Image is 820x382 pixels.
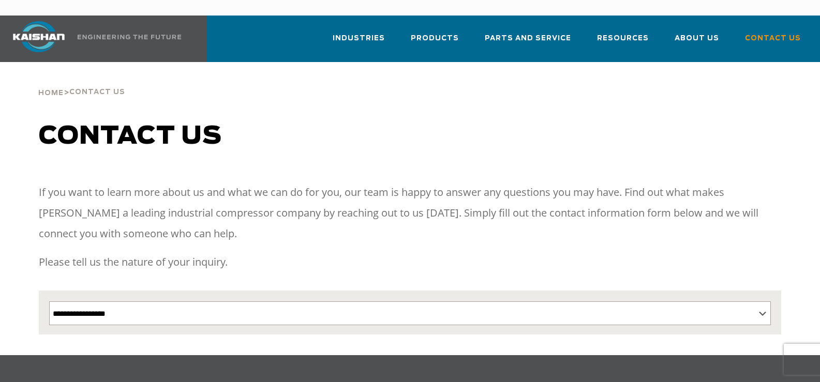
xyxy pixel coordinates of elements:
[333,33,385,44] span: Industries
[78,35,181,39] img: Engineering the future
[39,124,222,149] span: Contact us
[597,33,649,44] span: Resources
[39,182,781,244] p: If you want to learn more about us and what we can do for you, our team is happy to answer any qu...
[675,25,719,60] a: About Us
[485,25,571,60] a: Parts and Service
[675,33,719,44] span: About Us
[597,25,649,60] a: Resources
[745,33,801,44] span: Contact Us
[411,33,459,44] span: Products
[38,90,64,97] span: Home
[38,62,125,101] div: >
[69,89,125,96] span: Contact Us
[745,25,801,60] a: Contact Us
[39,252,781,272] p: Please tell us the nature of your inquiry.
[333,25,385,60] a: Industries
[38,88,64,97] a: Home
[411,25,459,60] a: Products
[485,33,571,44] span: Parts and Service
